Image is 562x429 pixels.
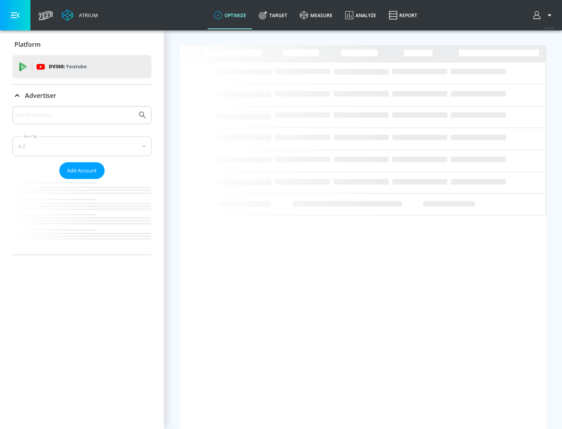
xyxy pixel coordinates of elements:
[12,179,151,255] nav: list of Advertiser
[12,85,151,106] div: Advertiser
[12,34,151,55] div: Platform
[59,162,105,179] button: Add Account
[22,134,39,139] label: Sort By
[49,62,87,71] p: DV360:
[293,1,339,29] a: measure
[76,12,98,19] div: Atrium
[253,1,293,29] a: Target
[208,1,253,29] a: optimize
[543,26,554,30] span: v 4.25.4
[382,1,423,29] a: Report
[62,9,98,21] a: Atrium
[14,40,41,49] p: Platform
[12,136,151,156] div: A-Z
[25,91,56,100] p: Advertiser
[66,62,87,71] p: Youtube
[339,1,382,29] a: Analyze
[67,166,97,175] span: Add Account
[16,110,134,120] input: Search by name
[12,106,151,255] div: Advertiser
[12,55,151,78] div: DV360: Youtube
